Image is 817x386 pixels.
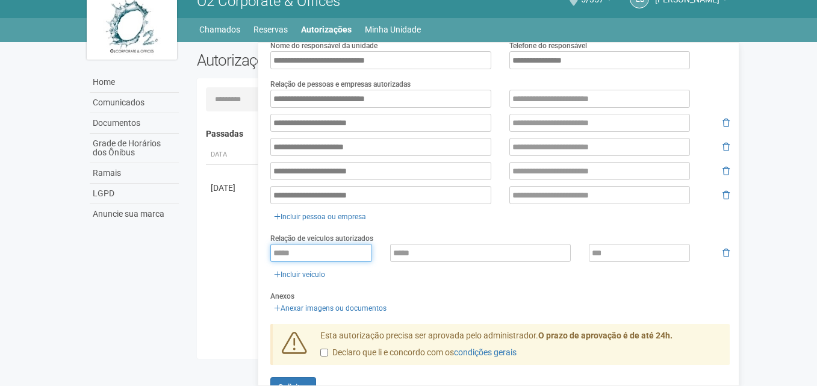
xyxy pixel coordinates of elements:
[270,268,329,281] a: Incluir veículo
[722,167,730,175] i: Remover
[270,210,370,223] a: Incluir pessoa ou empresa
[320,349,328,356] input: Declaro que li e concordo com oscondições gerais
[538,331,673,340] strong: O prazo de aprovação é de até 24h.
[270,302,390,315] a: Anexar imagens ou documentos
[270,233,373,244] label: Relação de veículos autorizados
[90,134,179,163] a: Grade de Horários dos Ônibus
[722,191,730,199] i: Remover
[270,40,377,51] label: Nome do responsável da unidade
[90,184,179,204] a: LGPD
[253,21,288,38] a: Reservas
[90,163,179,184] a: Ramais
[90,204,179,224] a: Anuncie sua marca
[199,21,240,38] a: Chamados
[270,79,411,90] label: Relação de pessoas e empresas autorizadas
[301,21,352,38] a: Autorizações
[722,249,730,257] i: Remover
[90,93,179,113] a: Comunicados
[211,182,255,194] div: [DATE]
[90,113,179,134] a: Documentos
[206,145,260,165] th: Data
[270,291,294,302] label: Anexos
[90,72,179,93] a: Home
[365,21,421,38] a: Minha Unidade
[722,143,730,151] i: Remover
[722,119,730,127] i: Remover
[197,51,455,69] h2: Autorizações
[206,129,722,139] h4: Passadas
[320,347,517,359] label: Declaro que li e concordo com os
[311,330,730,365] div: Esta autorização precisa ser aprovada pelo administrador.
[509,40,587,51] label: Telefone do responsável
[454,347,517,357] a: condições gerais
